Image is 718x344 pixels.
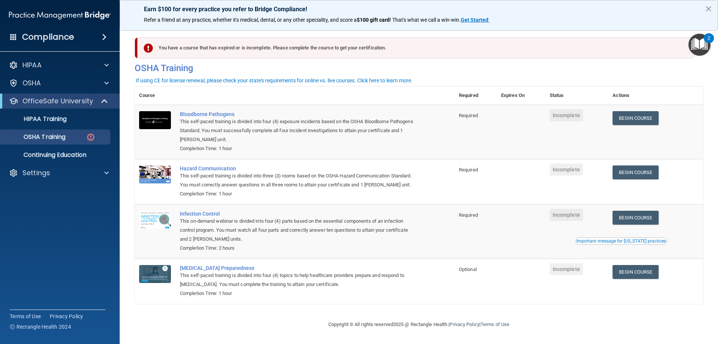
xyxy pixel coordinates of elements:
a: Privacy Policy [449,322,479,327]
p: HIPAA [22,61,42,70]
h4: Compliance [22,32,74,42]
span: Incomplete [550,164,583,176]
a: Infection Control [180,211,417,217]
div: If using CE for license renewal, please check your state's requirements for online vs. live cours... [136,78,412,83]
span: Incomplete [550,209,583,221]
th: Expires On [497,86,545,105]
div: This on-demand webinar is divided into four (4) parts based on the essential components of an inf... [180,217,417,244]
div: Important message for [US_STATE] practices [576,239,666,243]
p: OfficeSafe University [22,97,93,106]
a: Terms of Use [481,322,509,327]
p: HIPAA Training [5,115,67,123]
a: OSHA [9,79,109,88]
a: Get Started [461,17,490,23]
img: danger-circle.6113f641.png [86,133,95,142]
div: You have a course that has expired or is incomplete. Please complete the course to get your certi... [138,37,695,58]
p: OSHA [22,79,41,88]
a: Begin Course [613,165,658,179]
a: Begin Course [613,111,658,125]
button: Read this if you are a dental practitioner in the state of CA [575,237,667,245]
span: Incomplete [550,109,583,121]
span: Required [459,167,478,173]
button: Close [705,3,712,15]
span: Refer a friend at any practice, whether it's medical, dental, or any other speciality, and score a [144,17,357,23]
strong: Get Started [461,17,488,23]
p: Continuing Education [5,151,107,159]
img: exclamation-circle-solid-danger.72ef9ffc.png [144,43,153,53]
strong: $100 gift card [357,17,390,23]
div: Completion Time: 1 hour [180,144,417,153]
span: ! That's what we call a win-win. [390,17,461,23]
a: OfficeSafe University [9,97,108,106]
span: Required [459,113,478,118]
h4: OSHA Training [135,63,703,73]
a: Terms of Use [10,313,41,320]
span: Optional [459,267,477,272]
div: This self-paced training is divided into three (3) rooms based on the OSHA Hazard Communication S... [180,171,417,189]
th: Status [545,86,608,105]
span: Required [459,212,478,218]
a: Bloodborne Pathogens [180,111,417,117]
div: This self-paced training is divided into four (4) topics to help healthcare providers prepare and... [180,271,417,289]
th: Course [135,86,175,105]
img: PMB logo [9,8,111,23]
p: Earn $100 for every practice you refer to Bridge Compliance! [144,6,694,13]
p: OSHA Training [5,133,65,141]
p: Settings [22,168,50,177]
div: Completion Time: 1 hour [180,189,417,198]
a: Begin Course [613,265,658,279]
a: Hazard Communication [180,165,417,171]
div: 2 [708,38,710,48]
a: HIPAA [9,61,109,70]
span: Incomplete [550,263,583,275]
button: Open Resource Center, 2 new notifications [688,34,711,56]
a: Settings [9,168,109,177]
a: Privacy Policy [50,313,83,320]
div: This self-paced training is divided into four (4) exposure incidents based on the OSHA Bloodborne... [180,117,417,144]
a: [MEDICAL_DATA] Preparedness [180,265,417,271]
th: Required [454,86,497,105]
span: Ⓒ Rectangle Health 2024 [10,323,71,331]
div: Copyright © All rights reserved 2025 @ Rectangle Health | | [282,313,555,337]
a: Begin Course [613,211,658,225]
th: Actions [608,86,703,105]
button: If using CE for license renewal, please check your state's requirements for online vs. live cours... [135,77,414,84]
div: Completion Time: 1 hour [180,289,417,298]
div: Completion Time: 2 hours [180,244,417,253]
